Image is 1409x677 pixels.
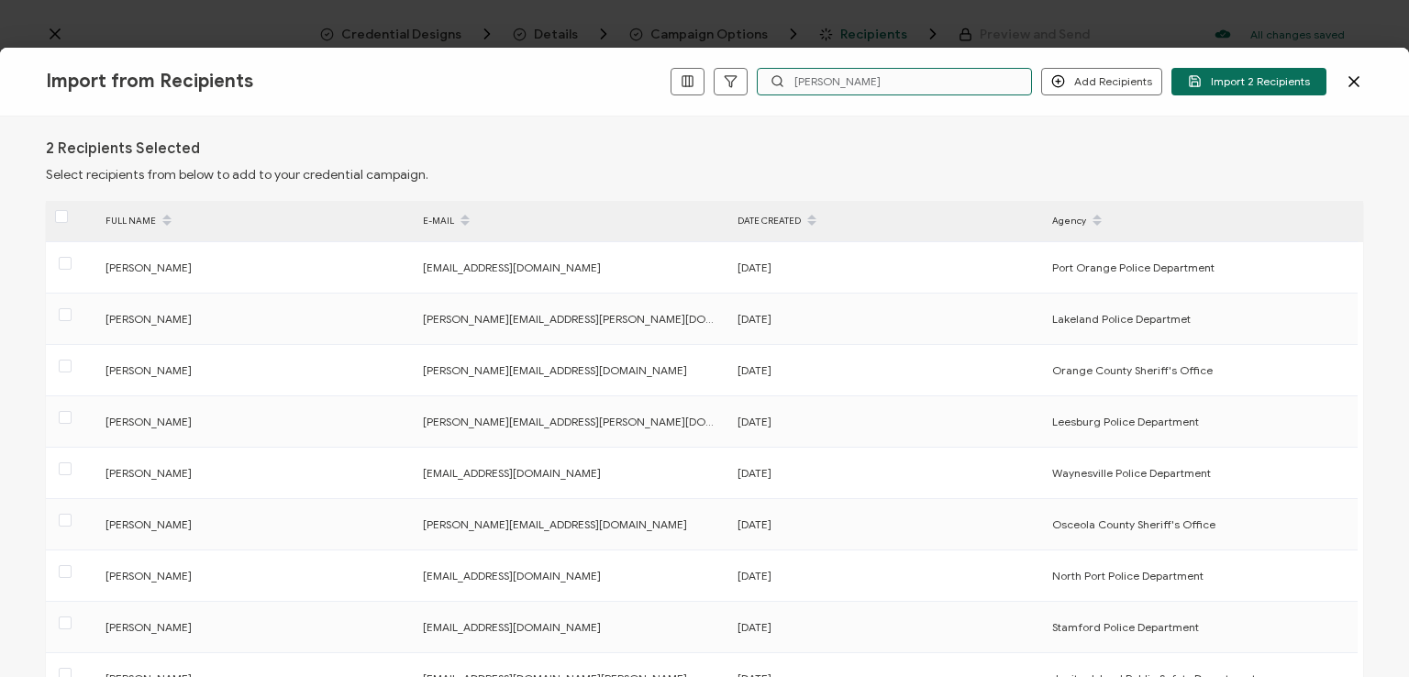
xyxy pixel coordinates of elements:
span: [EMAIL_ADDRESS][DOMAIN_NAME] [423,466,601,480]
span: [PERSON_NAME] [105,517,192,531]
input: Search [757,68,1032,95]
span: Osceola County Sheriff's Office [1052,517,1215,531]
span: [EMAIL_ADDRESS][DOMAIN_NAME] [423,620,601,634]
span: North Port Police Department [1052,569,1204,583]
div: DATE CREATED [728,205,1043,237]
span: [PERSON_NAME][EMAIL_ADDRESS][DOMAIN_NAME] [423,517,687,531]
span: [PERSON_NAME] [105,363,192,377]
iframe: Chat Widget [1317,589,1409,677]
span: [PERSON_NAME][EMAIL_ADDRESS][PERSON_NAME][DOMAIN_NAME] [423,312,773,326]
span: [PERSON_NAME] [105,312,192,326]
span: [PERSON_NAME][EMAIL_ADDRESS][PERSON_NAME][DOMAIN_NAME] [423,415,773,428]
span: Import 2 Recipients [1188,74,1310,88]
span: Lakeland Police Departmet [1052,312,1191,326]
span: Stamford Police Department [1052,620,1199,634]
span: Orange County Sheriff's Office [1052,363,1213,377]
span: Waynesville Police Department [1052,466,1211,480]
span: [PERSON_NAME] [105,620,192,634]
span: [PERSON_NAME] [105,569,192,583]
button: Import 2 Recipients [1171,68,1326,95]
span: Port Orange Police Department [1052,261,1215,274]
h1: 2 Recipients Selected [46,139,200,158]
div: FULL NAME [96,205,414,237]
span: Select recipients from below to add to your credential campaign. [46,167,428,183]
span: [DATE] [738,569,771,583]
span: [EMAIL_ADDRESS][DOMAIN_NAME] [423,261,601,274]
div: E-MAIL [414,205,728,237]
span: [PERSON_NAME] [105,261,192,274]
span: [EMAIL_ADDRESS][DOMAIN_NAME] [423,569,601,583]
button: Add Recipients [1041,68,1162,95]
span: [DATE] [738,415,771,428]
span: [DATE] [738,312,771,326]
span: [DATE] [738,517,771,531]
span: [PERSON_NAME] [105,415,192,428]
span: [DATE] [738,620,771,634]
span: Import from Recipients [46,70,253,93]
span: [PERSON_NAME] [105,466,192,480]
span: [DATE] [738,261,771,274]
span: [PERSON_NAME][EMAIL_ADDRESS][DOMAIN_NAME] [423,363,687,377]
span: Leesburg Police Department [1052,415,1199,428]
span: [DATE] [738,466,771,480]
div: Agency [1043,205,1358,237]
span: [DATE] [738,363,771,377]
